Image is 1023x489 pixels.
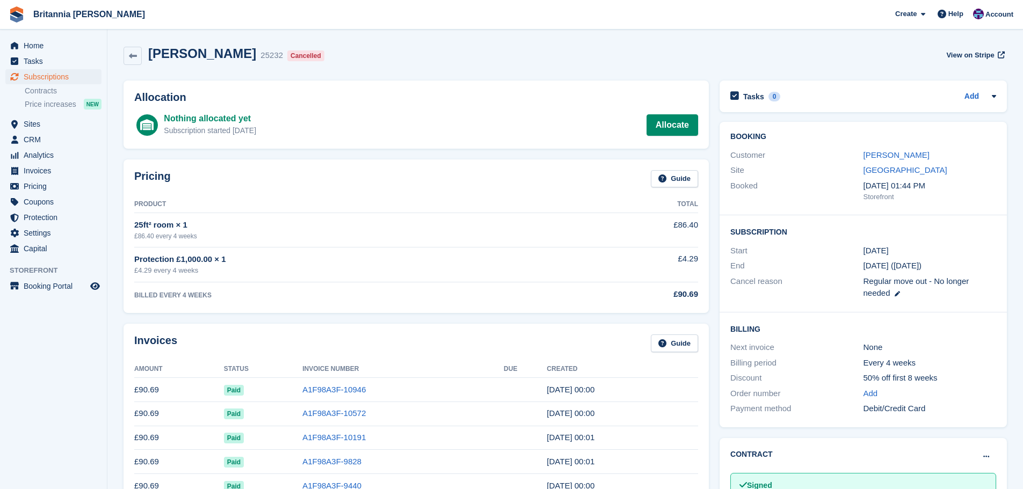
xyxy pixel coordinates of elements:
h2: Contract [730,449,773,460]
div: None [864,341,996,354]
div: Cancel reason [730,275,863,300]
a: [GEOGRAPHIC_DATA] [864,165,947,174]
a: menu [5,163,101,178]
span: Protection [24,210,88,225]
div: Debit/Credit Card [864,403,996,415]
a: A1F98A3F-10946 [302,385,366,394]
th: Total [578,196,698,213]
div: Payment method [730,403,863,415]
div: Next invoice [730,341,863,354]
div: Booked [730,180,863,202]
a: Allocate [647,114,698,136]
a: menu [5,69,101,84]
th: Created [547,361,698,378]
td: £90.69 [134,402,224,426]
div: Nothing allocated yet [164,112,256,125]
div: Cancelled [287,50,324,61]
th: Due [504,361,547,378]
a: Add [964,91,979,103]
span: Pricing [24,179,88,194]
div: £4.29 every 4 weeks [134,265,578,276]
div: Site [730,164,863,177]
h2: Allocation [134,91,698,104]
a: A1F98A3F-10572 [302,408,366,418]
div: BILLED EVERY 4 WEEKS [134,290,578,300]
div: End [730,260,863,272]
a: [PERSON_NAME] [864,150,930,159]
time: 2025-07-26 23:00:49 UTC [547,385,594,394]
span: Sites [24,116,88,132]
div: 25232 [260,49,283,62]
a: Add [864,388,878,400]
th: Amount [134,361,224,378]
span: [DATE] ([DATE]) [864,261,922,270]
div: 25ft² room × 1 [134,219,578,231]
h2: Booking [730,133,996,141]
a: menu [5,210,101,225]
span: Booking Portal [24,279,88,294]
a: menu [5,179,101,194]
a: menu [5,54,101,69]
span: View on Stripe [946,50,994,61]
span: Help [948,9,963,19]
time: 2025-05-03 23:01:13 UTC [547,457,594,466]
time: 2023-09-23 23:00:00 UTC [864,245,889,257]
th: Product [134,196,578,213]
span: Invoices [24,163,88,178]
th: Status [224,361,302,378]
span: Analytics [24,148,88,163]
a: menu [5,38,101,53]
img: Becca Clark [973,9,984,19]
a: menu [5,241,101,256]
h2: Billing [730,323,996,334]
span: Coupons [24,194,88,209]
a: A1F98A3F-10191 [302,433,366,442]
a: menu [5,194,101,209]
h2: Invoices [134,334,177,352]
a: View on Stripe [942,46,1007,64]
span: Paid [224,433,244,443]
h2: Tasks [743,92,764,101]
span: Regular move out - No longer needed [864,276,969,298]
div: Billing period [730,357,863,369]
td: £90.69 [134,378,224,402]
span: Settings [24,225,88,240]
a: Guide [651,334,698,352]
a: menu [5,116,101,132]
span: Paid [224,408,244,419]
div: Discount [730,372,863,384]
a: menu [5,132,101,147]
div: Subscription started [DATE] [164,125,256,136]
span: Price increases [25,99,76,110]
span: Storefront [10,265,107,276]
td: £90.69 [134,426,224,450]
td: £86.40 [578,213,698,247]
span: Subscriptions [24,69,88,84]
a: Price increases NEW [25,98,101,110]
span: Tasks [24,54,88,69]
a: menu [5,279,101,294]
div: Storefront [864,192,996,202]
span: CRM [24,132,88,147]
a: menu [5,148,101,163]
a: Guide [651,170,698,188]
span: Home [24,38,88,53]
a: A1F98A3F-9828 [302,457,361,466]
div: Every 4 weeks [864,357,996,369]
td: £4.29 [578,247,698,282]
time: 2025-06-28 23:00:34 UTC [547,408,594,418]
div: Protection £1,000.00 × 1 [134,253,578,266]
h2: Subscription [730,226,996,237]
div: £86.40 every 4 weeks [134,231,578,241]
td: £90.69 [134,450,224,474]
div: £90.69 [578,288,698,301]
a: menu [5,225,101,240]
div: Customer [730,149,863,162]
span: Paid [224,385,244,396]
a: Britannia [PERSON_NAME] [29,5,149,23]
div: NEW [84,99,101,110]
div: [DATE] 01:44 PM [864,180,996,192]
a: Contracts [25,86,101,96]
h2: [PERSON_NAME] [148,46,256,61]
div: 50% off first 8 weeks [864,372,996,384]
